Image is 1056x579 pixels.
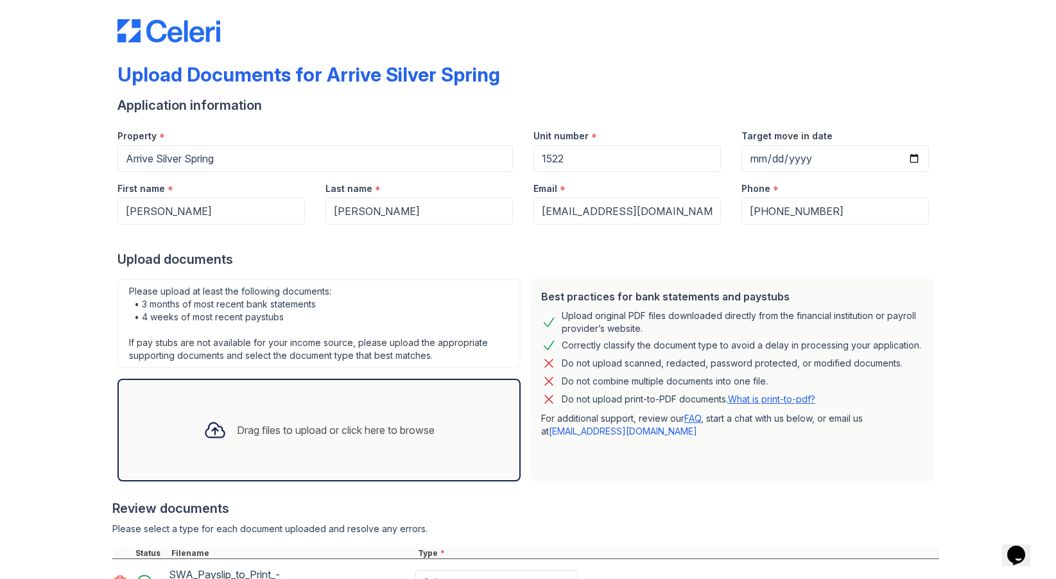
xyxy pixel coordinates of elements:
[325,182,372,195] label: Last name
[133,548,169,558] div: Status
[562,356,903,371] div: Do not upload scanned, redacted, password protected, or modified documents.
[533,182,557,195] label: Email
[117,63,500,86] div: Upload Documents for Arrive Silver Spring
[741,182,770,195] label: Phone
[117,19,220,42] img: CE_Logo_Blue-a8612792a0a2168367f1c8372b55b34899dd931a85d93a1a3d3e32e68fde9ad4.png
[562,374,768,389] div: Do not combine multiple documents into one file.
[117,182,165,195] label: First name
[533,130,589,143] label: Unit number
[117,250,939,268] div: Upload documents
[117,96,939,114] div: Application information
[541,412,924,438] p: For additional support, review our , start a chat with us below, or email us at
[1002,528,1043,566] iframe: chat widget
[728,393,815,404] a: What is print-to-pdf?
[741,130,833,143] label: Target move in date
[117,130,157,143] label: Property
[415,548,939,558] div: Type
[562,309,924,335] div: Upload original PDF files downloaded directly from the financial institution or payroll provider’...
[117,279,521,368] div: Please upload at least the following documents: • 3 months of most recent bank statements • 4 wee...
[541,289,924,304] div: Best practices for bank statements and paystubs
[684,413,701,424] a: FAQ
[169,548,415,558] div: Filename
[112,523,939,535] div: Please select a type for each document uploaded and resolve any errors.
[549,426,697,436] a: [EMAIL_ADDRESS][DOMAIN_NAME]
[237,422,435,438] div: Drag files to upload or click here to browse
[562,393,815,406] p: Do not upload print-to-PDF documents.
[112,499,939,517] div: Review documents
[562,338,921,353] div: Correctly classify the document type to avoid a delay in processing your application.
